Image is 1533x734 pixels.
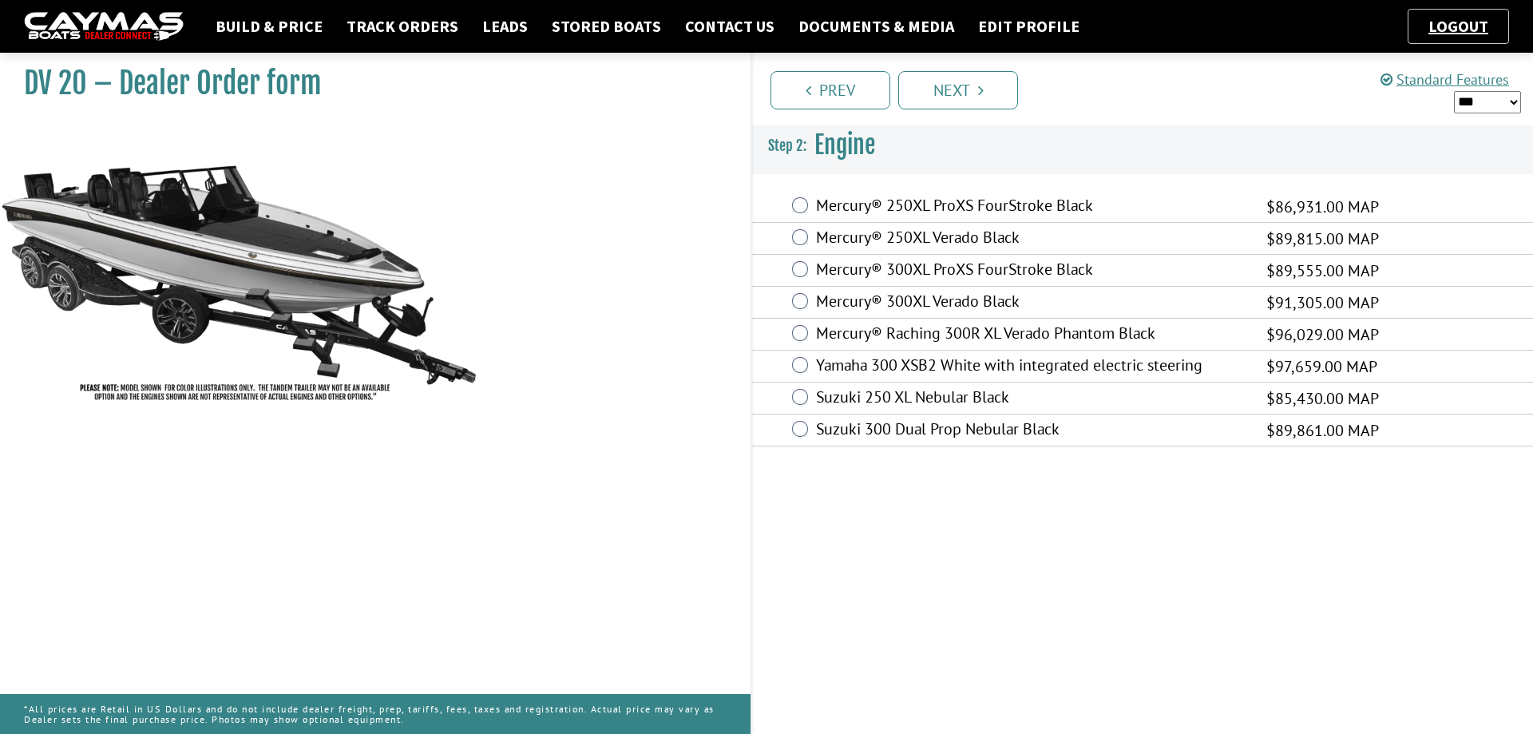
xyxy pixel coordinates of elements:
img: caymas-dealer-connect-2ed40d3bc7270c1d8d7ffb4b79bf05adc795679939227970def78ec6f6c03838.gif [24,12,184,42]
p: *All prices are Retail in US Dollars and do not include dealer freight, prep, tariffs, fees, taxe... [24,696,727,732]
a: Track Orders [339,16,466,37]
a: Standard Features [1380,70,1509,89]
a: Edit Profile [970,16,1087,37]
span: $86,931.00 MAP [1266,195,1379,219]
span: $97,659.00 MAP [1266,355,1377,379]
a: Documents & Media [790,16,962,37]
span: $96,029.00 MAP [1266,323,1379,347]
label: Yamaha 300 XSB2 White with integrated electric steering [816,355,1246,379]
span: $85,430.00 MAP [1266,387,1379,411]
span: $89,861.00 MAP [1266,419,1379,442]
a: Contact Us [677,16,782,37]
a: Prev [770,71,890,109]
label: Mercury® 300XL Verado Black [816,292,1246,315]
a: Stored Boats [544,16,669,37]
label: Mercury® Raching 300R XL Verado Phantom Black [816,323,1246,347]
a: Build & Price [208,16,331,37]
span: $89,555.00 MAP [1266,259,1379,283]
label: Mercury® 250XL ProXS FourStroke Black [816,196,1246,219]
a: Leads [474,16,536,37]
label: Mercury® 250XL Verado Black [816,228,1246,251]
h1: DV 20 – Dealer Order form [24,65,711,101]
a: Next [898,71,1018,109]
label: Suzuki 250 XL Nebular Black [816,387,1246,411]
span: $91,305.00 MAP [1266,291,1379,315]
label: Suzuki 300 Dual Prop Nebular Black [816,419,1246,442]
ul: Pagination [766,69,1533,109]
label: Mercury® 300XL ProXS FourStroke Black [816,260,1246,283]
h3: Engine [752,116,1533,175]
a: Logout [1420,16,1496,36]
span: $89,815.00 MAP [1266,227,1379,251]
